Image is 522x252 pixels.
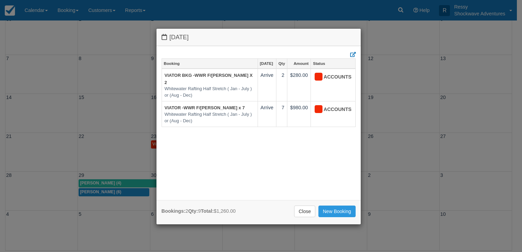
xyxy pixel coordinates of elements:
a: Amount [287,59,311,68]
td: Arrive [258,69,276,101]
div: ACCOUNTS [314,72,346,83]
a: VIATOR -WWR F/[PERSON_NAME] x 7 [165,105,245,110]
a: VIATOR BKG -WWR F/[PERSON_NAME] X 2 [165,73,253,85]
em: Whitewater Rafting Half Stretch ( Jan - July ) or (Aug - Dec) [165,86,255,98]
td: 2 [276,69,287,101]
td: 7 [276,101,287,127]
div: 2 9 $1,260.00 [162,208,236,215]
strong: Bookings: [162,208,186,214]
a: [DATE] [258,59,276,68]
a: New Booking [318,206,356,217]
strong: Qty: [188,208,198,214]
td: Arrive [258,101,276,127]
a: Close [294,206,315,217]
strong: Total: [201,208,214,214]
a: Qty [276,59,287,68]
em: Whitewater Rafting Half Stretch ( Jan - July ) or (Aug - Dec) [165,111,255,124]
td: $980.00 [287,101,311,127]
td: $280.00 [287,69,311,101]
a: Status [311,59,355,68]
a: Booking [162,59,258,68]
h4: [DATE] [162,34,356,41]
div: ACCOUNTS [314,104,346,115]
